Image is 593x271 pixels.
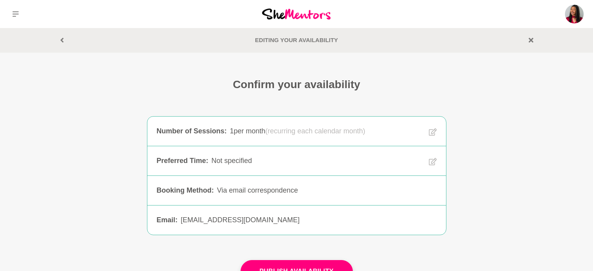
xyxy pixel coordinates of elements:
span: (recurring each calendar month) [266,126,365,136]
div: [EMAIL_ADDRESS][DOMAIN_NAME] [181,215,437,225]
div: Email : [157,215,178,225]
div: Via email correspondence [217,185,436,196]
div: Preferred Time : [157,156,209,166]
div: Number of Sessions : [157,126,227,136]
div: Booking Method : [157,185,214,196]
div: 1 per month [230,126,423,136]
img: Gloria O'Brien [565,5,584,23]
div: Not specified [211,156,422,166]
h1: Confirm your availability [110,78,484,91]
div: Editing your Availability [255,36,338,45]
img: She Mentors Logo [262,9,331,19]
